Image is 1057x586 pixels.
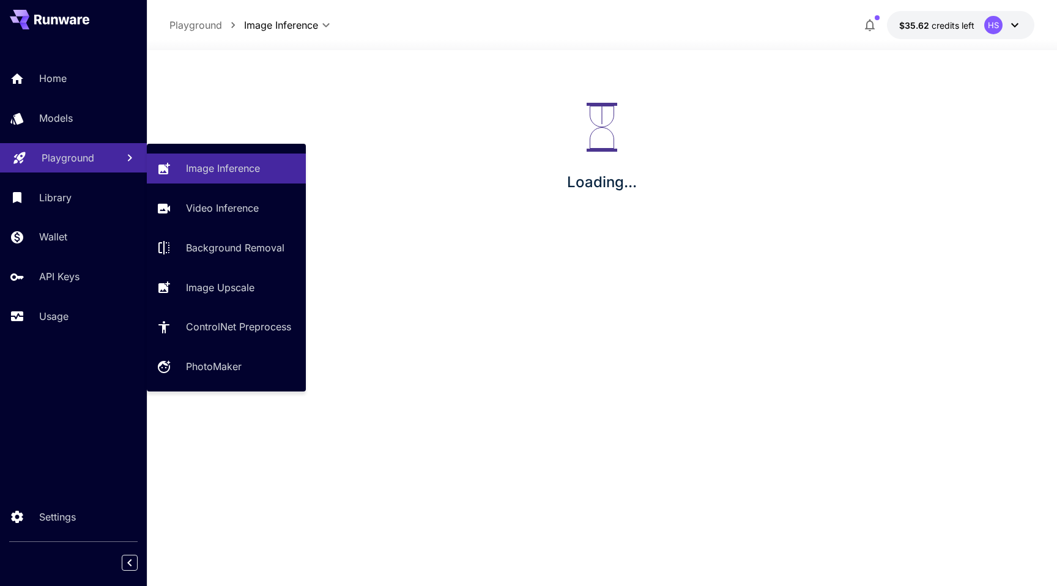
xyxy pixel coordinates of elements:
[147,272,306,302] a: Image Upscale
[39,309,69,324] p: Usage
[186,359,242,374] p: PhotoMaker
[147,154,306,184] a: Image Inference
[186,319,291,334] p: ControlNet Preprocess
[169,18,222,32] p: Playground
[244,18,318,32] span: Image Inference
[932,20,974,31] span: credits left
[186,161,260,176] p: Image Inference
[186,280,254,295] p: Image Upscale
[147,352,306,382] a: PhotoMaker
[39,229,67,244] p: Wallet
[899,19,974,32] div: $35.61555
[39,269,80,284] p: API Keys
[899,20,932,31] span: $35.62
[567,171,637,193] p: Loading...
[131,552,147,574] div: Collapse sidebar
[42,150,94,165] p: Playground
[169,18,244,32] nav: breadcrumb
[147,233,306,263] a: Background Removal
[186,201,259,215] p: Video Inference
[186,240,284,255] p: Background Removal
[39,510,76,524] p: Settings
[39,190,72,205] p: Library
[147,193,306,223] a: Video Inference
[122,555,138,571] button: Collapse sidebar
[887,11,1034,39] button: $35.61555
[39,111,73,125] p: Models
[984,16,1003,34] div: HS
[147,312,306,342] a: ControlNet Preprocess
[39,71,67,86] p: Home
